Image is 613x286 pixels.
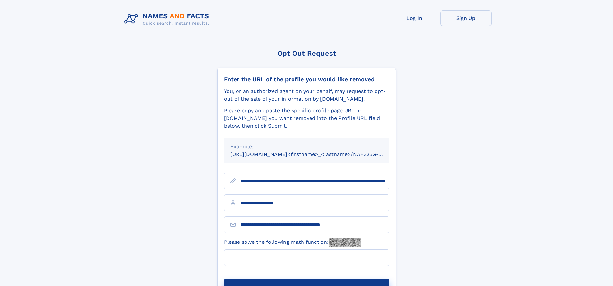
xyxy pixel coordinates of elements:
[217,49,396,57] div: Opt Out Request
[224,87,389,103] div: You, or an authorized agent on your behalf, may request to opt-out of the sale of your informatio...
[230,143,383,151] div: Example:
[122,10,214,28] img: Logo Names and Facts
[230,151,402,157] small: [URL][DOMAIN_NAME]<firstname>_<lastname>/NAF325G-xxxxxxxx
[224,76,389,83] div: Enter the URL of the profile you would like removed
[224,238,361,247] label: Please solve the following math function:
[440,10,492,26] a: Sign Up
[389,10,440,26] a: Log In
[224,107,389,130] div: Please copy and paste the specific profile page URL on [DOMAIN_NAME] you want removed into the Pr...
